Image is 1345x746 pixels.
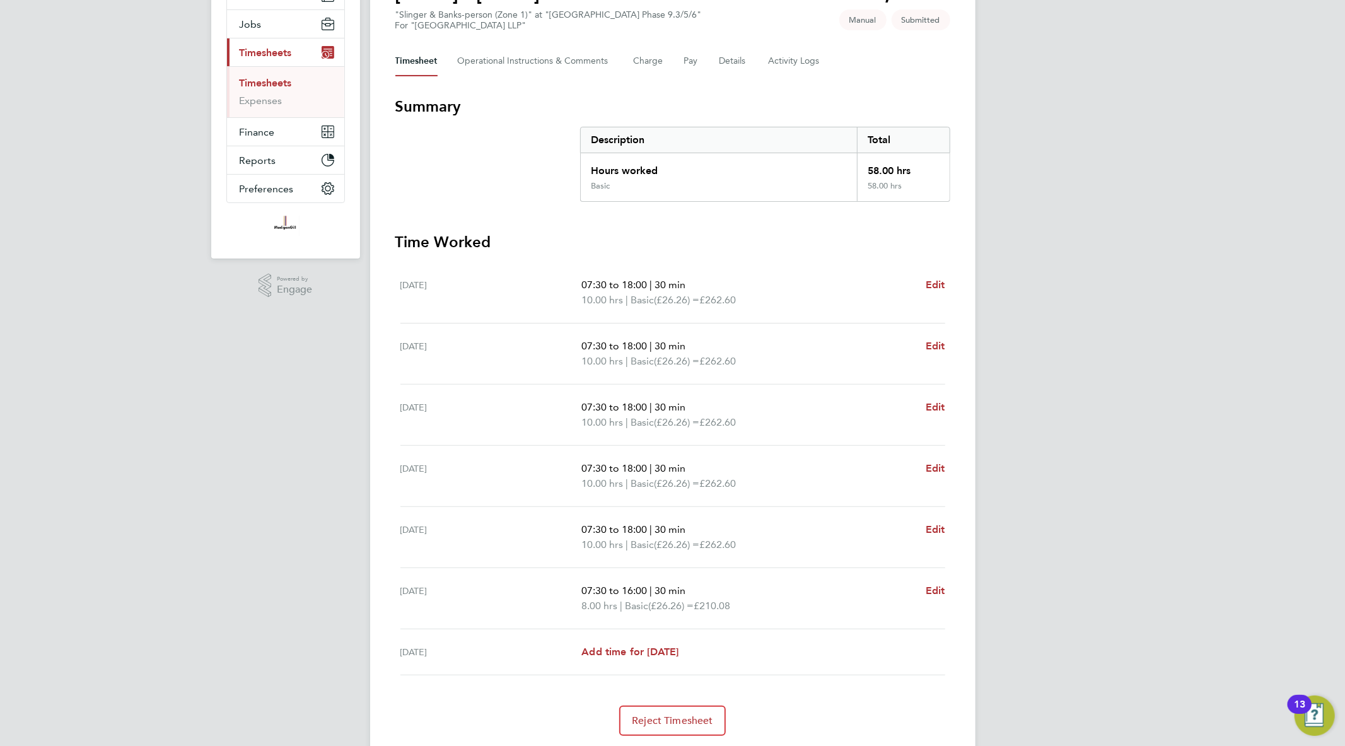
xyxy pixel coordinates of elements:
span: Basic [631,537,654,552]
span: 10.00 hrs [581,416,623,428]
div: [DATE] [400,522,582,552]
span: Reject Timesheet [632,714,713,727]
span: Add time for [DATE] [581,646,678,658]
img: madigangill-logo-retina.png [271,216,300,236]
span: (£26.26) = [654,539,699,551]
span: 30 min [655,462,685,474]
span: (£26.26) = [654,477,699,489]
span: Edit [926,340,945,352]
div: Summary [580,127,950,202]
div: Hours worked [581,153,858,181]
span: Edit [926,523,945,535]
a: Edit [926,522,945,537]
span: This timesheet was manually created. [839,9,887,30]
span: Timesheets [240,47,292,59]
button: Details [719,46,748,76]
span: | [649,401,652,413]
div: For "[GEOGRAPHIC_DATA] LLP" [395,20,702,31]
span: £210.08 [694,600,730,612]
span: 10.00 hrs [581,539,623,551]
div: Total [857,127,949,153]
span: Finance [240,126,275,138]
span: 10.00 hrs [581,477,623,489]
button: Preferences [227,175,344,202]
span: 8.00 hrs [581,600,617,612]
span: 07:30 to 18:00 [581,340,647,352]
span: Edit [926,401,945,413]
span: (£26.26) = [648,600,694,612]
a: Edit [926,461,945,476]
div: Basic [591,181,610,191]
span: 30 min [655,340,685,352]
span: | [626,539,628,551]
span: Basic [631,354,654,369]
span: (£26.26) = [654,294,699,306]
span: 07:30 to 18:00 [581,401,647,413]
div: "Slinger & Banks-person (Zone 1)" at "[GEOGRAPHIC_DATA] Phase 9.3/5/6" [395,9,702,31]
span: £262.60 [699,355,736,367]
a: Add time for [DATE] [581,644,678,660]
span: | [649,462,652,474]
span: 10.00 hrs [581,294,623,306]
button: Jobs [227,10,344,38]
span: 07:30 to 18:00 [581,523,647,535]
div: Description [581,127,858,153]
a: Timesheets [240,77,292,89]
div: [DATE] [400,644,582,660]
span: 30 min [655,523,685,535]
span: £262.60 [699,294,736,306]
span: Basic [631,476,654,491]
span: | [649,523,652,535]
span: Edit [926,279,945,291]
button: Finance [227,118,344,146]
div: 58.00 hrs [857,153,949,181]
button: Reports [227,146,344,174]
div: 58.00 hrs [857,181,949,201]
a: Edit [926,339,945,354]
span: £262.60 [699,416,736,428]
div: [DATE] [400,583,582,614]
span: Basic [625,598,648,614]
button: Pay [684,46,699,76]
span: | [649,279,652,291]
button: Timesheet [395,46,438,76]
span: (£26.26) = [654,416,699,428]
span: 30 min [655,585,685,597]
button: Timesheets [227,38,344,66]
span: This timesheet is Submitted. [892,9,950,30]
span: Basic [631,293,654,308]
span: 07:30 to 16:00 [581,585,647,597]
div: 13 [1294,704,1305,721]
button: Open Resource Center, 13 new notifications [1295,696,1335,736]
span: | [626,477,628,489]
a: Edit [926,583,945,598]
span: 30 min [655,401,685,413]
div: [DATE] [400,277,582,308]
span: Preferences [240,183,294,195]
a: Edit [926,277,945,293]
span: 07:30 to 18:00 [581,279,647,291]
div: [DATE] [400,461,582,491]
a: Edit [926,400,945,415]
span: (£26.26) = [654,355,699,367]
span: Powered by [277,274,312,284]
button: Charge [634,46,664,76]
span: | [626,416,628,428]
span: | [620,600,622,612]
span: Engage [277,284,312,295]
span: | [626,355,628,367]
h3: Time Worked [395,232,950,252]
span: Basic [631,415,654,430]
a: Powered byEngage [259,274,312,298]
h3: Summary [395,96,950,117]
span: 07:30 to 18:00 [581,462,647,474]
button: Operational Instructions & Comments [458,46,614,76]
span: £262.60 [699,539,736,551]
section: Timesheet [395,96,950,736]
span: | [626,294,628,306]
a: Expenses [240,95,282,107]
span: Edit [926,462,945,474]
button: Activity Logs [769,46,822,76]
span: 30 min [655,279,685,291]
a: Go to home page [226,216,345,236]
